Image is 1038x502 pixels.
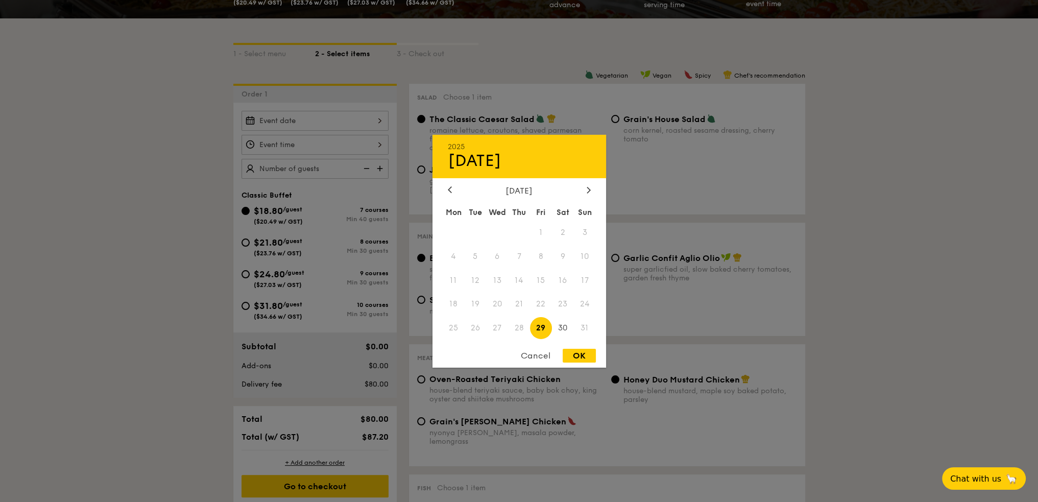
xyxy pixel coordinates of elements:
span: 27 [486,317,508,339]
div: Fri [530,203,552,221]
div: [DATE] [448,185,591,195]
span: 25 [443,317,465,339]
div: 2025 [448,142,591,151]
span: 18 [443,293,465,315]
span: 11 [443,269,465,291]
span: 19 [464,293,486,315]
div: Sat [552,203,574,221]
div: Mon [443,203,465,221]
span: 24 [574,293,596,315]
div: OK [563,349,596,363]
span: 15 [530,269,552,291]
div: Thu [508,203,530,221]
span: 16 [552,269,574,291]
div: Sun [574,203,596,221]
span: 8 [530,245,552,267]
div: Cancel [511,349,561,363]
span: 17 [574,269,596,291]
span: 30 [552,317,574,339]
span: 9 [552,245,574,267]
span: 1 [530,221,552,243]
span: 20 [486,293,508,315]
span: 3 [574,221,596,243]
span: 7 [508,245,530,267]
span: 4 [443,245,465,267]
span: 29 [530,317,552,339]
button: Chat with us🦙 [942,467,1026,490]
span: 2 [552,221,574,243]
span: 10 [574,245,596,267]
span: 🦙 [1005,473,1018,485]
span: 26 [464,317,486,339]
span: 28 [508,317,530,339]
div: [DATE] [448,151,591,170]
span: 21 [508,293,530,315]
div: Tue [464,203,486,221]
div: Wed [486,203,508,221]
span: 23 [552,293,574,315]
span: 22 [530,293,552,315]
span: 12 [464,269,486,291]
span: 13 [486,269,508,291]
span: 31 [574,317,596,339]
span: 5 [464,245,486,267]
span: 14 [508,269,530,291]
span: 6 [486,245,508,267]
span: Chat with us [950,474,1001,484]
